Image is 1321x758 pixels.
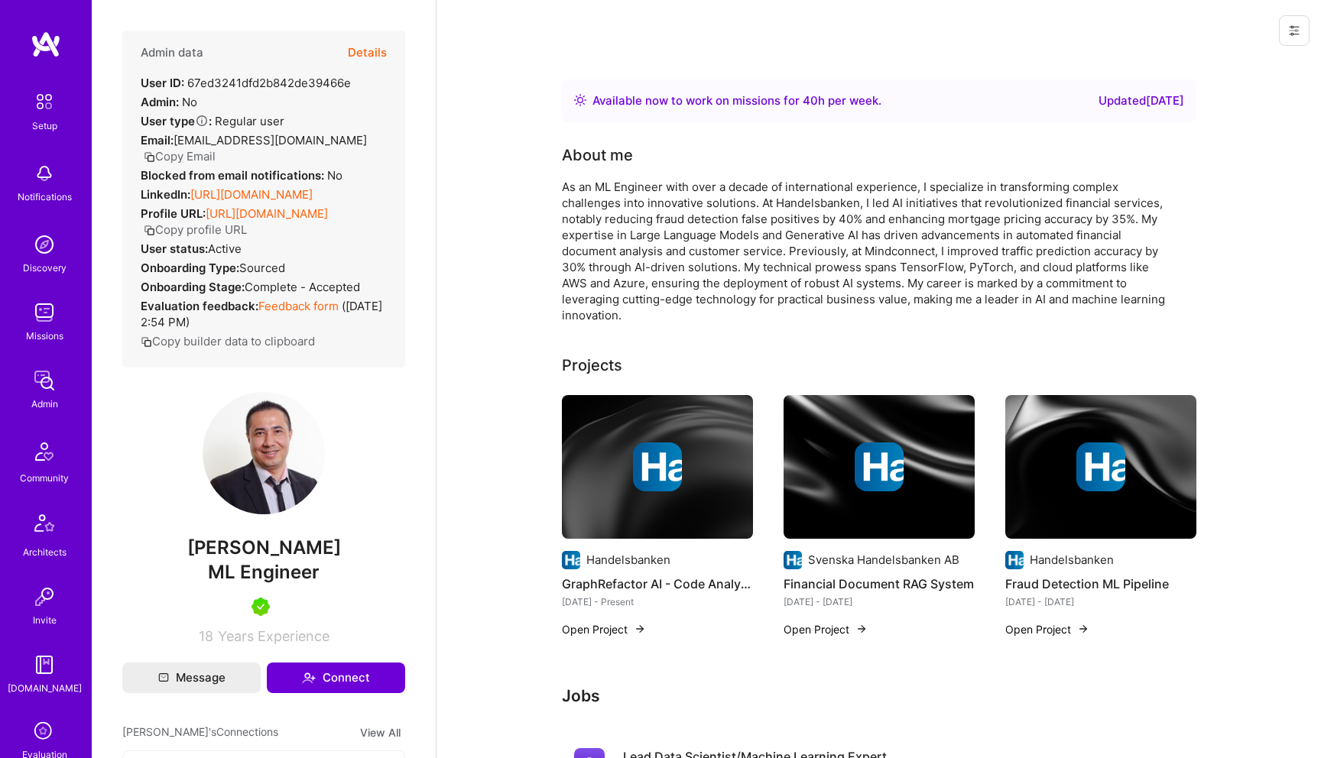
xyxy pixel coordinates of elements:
[1076,442,1125,491] img: Company logo
[141,76,184,90] strong: User ID:
[141,133,174,147] strong: Email:
[141,94,197,110] div: No
[174,133,367,147] span: [EMAIL_ADDRESS][DOMAIN_NAME]
[562,594,753,610] div: [DATE] - Present
[141,241,208,256] strong: User status:
[20,470,69,486] div: Community
[808,552,959,568] div: Svenska Handelsbanken AB
[29,649,60,680] img: guide book
[784,395,975,539] img: cover
[355,724,405,741] button: View All
[206,206,328,221] a: [URL][DOMAIN_NAME]
[1005,551,1024,569] img: Company logo
[190,187,313,202] a: [URL][DOMAIN_NAME]
[855,442,904,491] img: Company logo
[144,225,155,236] i: icon Copy
[144,148,216,164] button: Copy Email
[203,392,325,514] img: User Avatar
[18,189,72,205] div: Notifications
[144,222,247,238] button: Copy profile URL
[30,718,59,747] i: icon SelectionTeam
[586,552,670,568] div: Handelsbanken
[28,86,60,118] img: setup
[1099,92,1184,110] div: Updated [DATE]
[855,623,868,635] img: arrow-right
[258,299,339,313] a: Feedback form
[31,31,61,58] img: logo
[31,396,58,412] div: Admin
[1005,574,1196,594] h4: Fraud Detection ML Pipeline
[633,442,682,491] img: Company logo
[784,621,868,637] button: Open Project
[141,95,179,109] strong: Admin:
[348,31,387,75] button: Details
[32,118,57,134] div: Setup
[29,297,60,328] img: teamwork
[158,672,169,683] i: icon Mail
[218,628,329,644] span: Years Experience
[26,507,63,544] img: Architects
[122,536,405,559] span: [PERSON_NAME]
[141,114,212,128] strong: User type :
[122,662,261,693] button: Message
[141,187,190,202] strong: LinkedIn:
[1005,395,1196,539] img: cover
[562,179,1173,323] div: As an ML Engineer with over a decade of international experience, I specialize in transforming co...
[29,581,60,612] img: Invite
[141,206,206,221] strong: Profile URL:
[141,46,203,60] h4: Admin data
[1005,594,1196,610] div: [DATE] - [DATE]
[141,336,152,348] i: icon Copy
[784,594,975,610] div: [DATE] - [DATE]
[29,365,60,396] img: admin teamwork
[8,680,82,696] div: [DOMAIN_NAME]
[141,168,327,183] strong: Blocked from email notifications:
[562,551,580,569] img: Company logo
[592,92,881,110] div: Available now to work on missions for h per week .
[23,260,67,276] div: Discovery
[122,724,278,741] span: [PERSON_NAME]'s Connections
[141,298,387,330] div: ( [DATE] 2:54 PM )
[26,433,63,470] img: Community
[1077,623,1089,635] img: arrow-right
[784,574,975,594] h4: Financial Document RAG System
[302,671,316,685] i: icon Connect
[239,261,285,275] span: sourced
[141,167,342,183] div: No
[144,151,155,163] i: icon Copy
[141,75,351,91] div: 67ed3241dfd2b842de39466e
[1005,621,1089,637] button: Open Project
[267,662,405,693] button: Connect
[574,94,586,106] img: Availability
[29,158,60,189] img: bell
[141,113,284,129] div: Regular user
[208,241,242,256] span: Active
[252,598,270,616] img: A.Teamer in Residence
[784,551,802,569] img: Company logo
[803,93,818,108] span: 40
[26,328,63,344] div: Missions
[199,628,213,644] span: 18
[634,623,646,635] img: arrow-right
[562,574,753,594] h4: GraphRefactor AI - Code Analysis & Optimization Platform
[562,621,646,637] button: Open Project
[195,114,209,128] i: Help
[562,354,622,377] div: Projects
[245,280,360,294] span: Complete - Accepted
[33,612,57,628] div: Invite
[562,144,633,167] div: About me
[141,299,258,313] strong: Evaluation feedback:
[29,229,60,260] img: discovery
[208,561,320,583] span: ML Engineer
[1030,552,1114,568] div: Handelsbanken
[562,395,753,539] img: cover
[562,686,1196,705] h3: Jobs
[23,544,67,560] div: Architects
[141,280,245,294] strong: Onboarding Stage:
[141,333,315,349] button: Copy builder data to clipboard
[141,261,239,275] strong: Onboarding Type:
